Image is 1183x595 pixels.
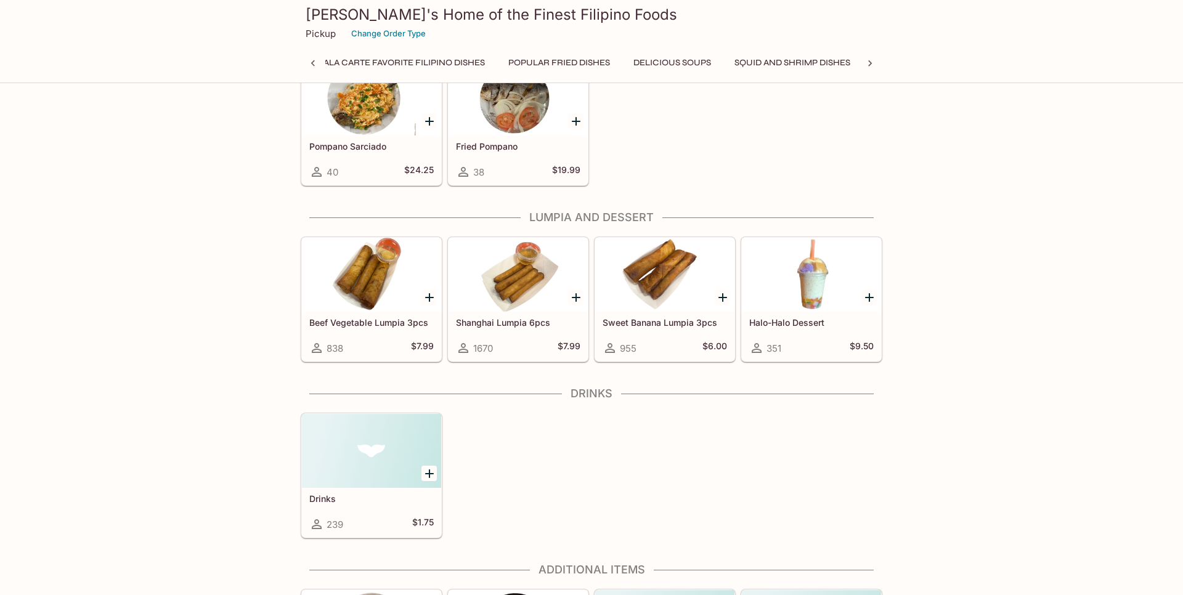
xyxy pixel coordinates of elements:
div: Pompano Sarciado [302,62,441,136]
button: Add Pompano Sarciado [421,113,437,129]
button: Squid and Shrimp Dishes [728,54,857,71]
button: Add Shanghai Lumpia 6pcs [568,289,583,305]
h5: $7.99 [558,341,580,355]
button: Add Halo-Halo Dessert [861,289,877,305]
h5: Sweet Banana Lumpia 3pcs [603,317,727,328]
h5: Pompano Sarciado [309,141,434,152]
span: 38 [473,166,484,178]
button: Add Fried Pompano [568,113,583,129]
span: 838 [327,342,343,354]
h5: $24.25 [404,164,434,179]
button: Delicious Soups [627,54,718,71]
span: 351 [766,342,781,354]
div: Shanghai Lumpia 6pcs [449,238,588,312]
div: Fried Pompano [449,62,588,136]
a: Shanghai Lumpia 6pcs1670$7.99 [448,237,588,362]
button: Add Sweet Banana Lumpia 3pcs [715,289,730,305]
h5: $19.99 [552,164,580,179]
h5: Beef Vegetable Lumpia 3pcs [309,317,434,328]
button: Add Drinks [421,466,437,481]
a: Pompano Sarciado40$24.25 [301,61,442,185]
h5: $9.50 [850,341,874,355]
a: Halo-Halo Dessert351$9.50 [741,237,882,362]
span: 239 [327,519,343,530]
h5: Fried Pompano [456,141,580,152]
a: Drinks239$1.75 [301,413,442,538]
a: Fried Pompano38$19.99 [448,61,588,185]
div: Sweet Banana Lumpia 3pcs [595,238,734,312]
h3: [PERSON_NAME]'s Home of the Finest Filipino Foods [306,5,877,24]
button: Ala Carte Favorite Filipino Dishes [317,54,492,71]
div: Halo-Halo Dessert [742,238,881,312]
span: 1670 [473,342,493,354]
h5: $1.75 [412,517,434,532]
div: Beef Vegetable Lumpia 3pcs [302,238,441,312]
h4: Drinks [301,387,882,400]
a: Beef Vegetable Lumpia 3pcs838$7.99 [301,237,442,362]
button: Add Beef Vegetable Lumpia 3pcs [421,289,437,305]
p: Pickup [306,28,336,39]
h4: Additional Items [301,563,882,577]
h5: Shanghai Lumpia 6pcs [456,317,580,328]
h4: Lumpia and Dessert [301,211,882,224]
h5: Drinks [309,493,434,504]
span: 40 [327,166,338,178]
div: Drinks [302,414,441,488]
h5: $6.00 [702,341,727,355]
a: Sweet Banana Lumpia 3pcs955$6.00 [595,237,735,362]
span: 955 [620,342,636,354]
button: Popular Fried Dishes [502,54,617,71]
h5: $7.99 [411,341,434,355]
button: Change Order Type [346,24,431,43]
h5: Halo-Halo Dessert [749,317,874,328]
